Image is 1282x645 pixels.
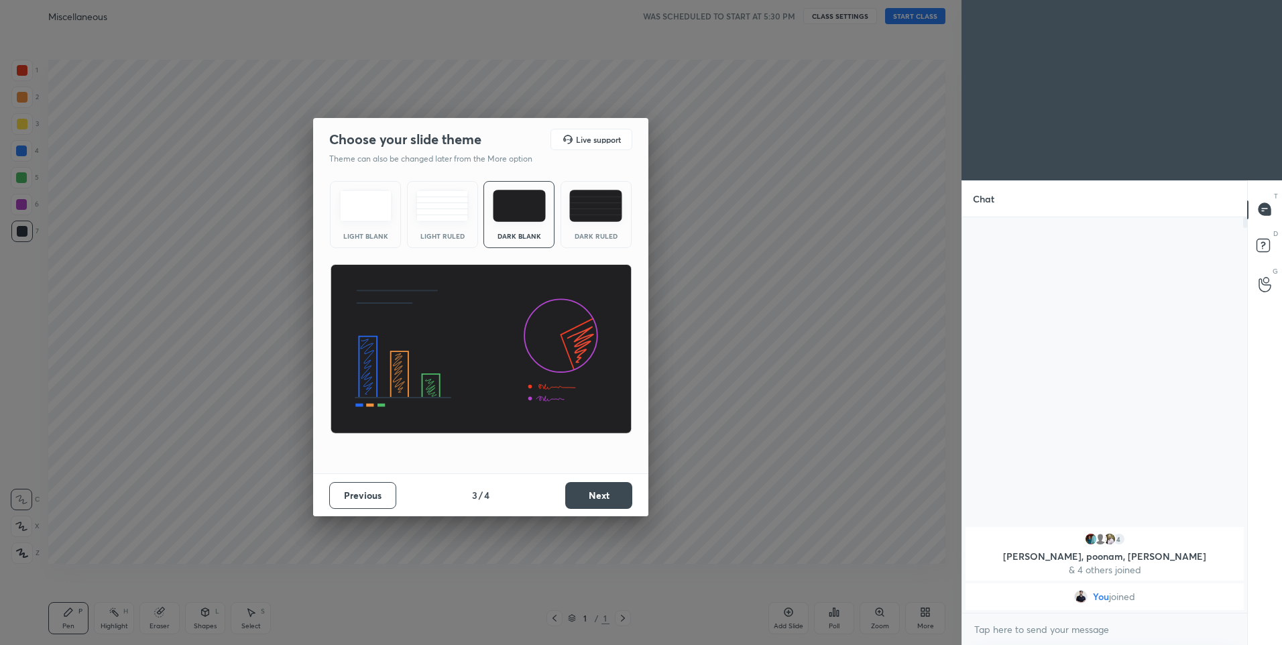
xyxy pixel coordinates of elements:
img: default.png [1094,532,1107,546]
div: grid [962,524,1247,613]
img: b85ef000e20047b0a410e600e28f0247.15690187_3 [1103,532,1116,546]
h5: Live support [576,135,621,143]
h4: 4 [484,488,489,502]
div: Dark Ruled [569,233,623,239]
p: [PERSON_NAME], poonam, [PERSON_NAME] [974,551,1236,562]
img: lightTheme.e5ed3b09.svg [339,190,392,222]
img: darkTheme.f0cc69e5.svg [493,190,546,222]
button: Previous [329,482,396,509]
img: 3 [1084,532,1098,546]
h2: Choose your slide theme [329,131,481,148]
img: darkThemeBanner.d06ce4a2.svg [330,264,632,434]
div: Light Blank [339,233,392,239]
span: joined [1109,591,1135,602]
div: 4 [1112,532,1126,546]
p: Theme can also be changed later from the More option [329,153,546,165]
span: You [1093,591,1109,602]
img: lightRuledTheme.5fabf969.svg [416,190,469,222]
button: Next [565,482,632,509]
img: darkRuledTheme.de295e13.svg [569,190,622,222]
div: Dark Blank [492,233,546,239]
p: & 4 others joined [974,565,1236,575]
p: T [1274,191,1278,201]
p: G [1273,266,1278,276]
div: Light Ruled [416,233,469,239]
img: 3a38f146e3464b03b24dd93f76ec5ac5.jpg [1074,590,1088,603]
p: Chat [962,181,1005,217]
h4: / [479,488,483,502]
h4: 3 [472,488,477,502]
p: D [1273,229,1278,239]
